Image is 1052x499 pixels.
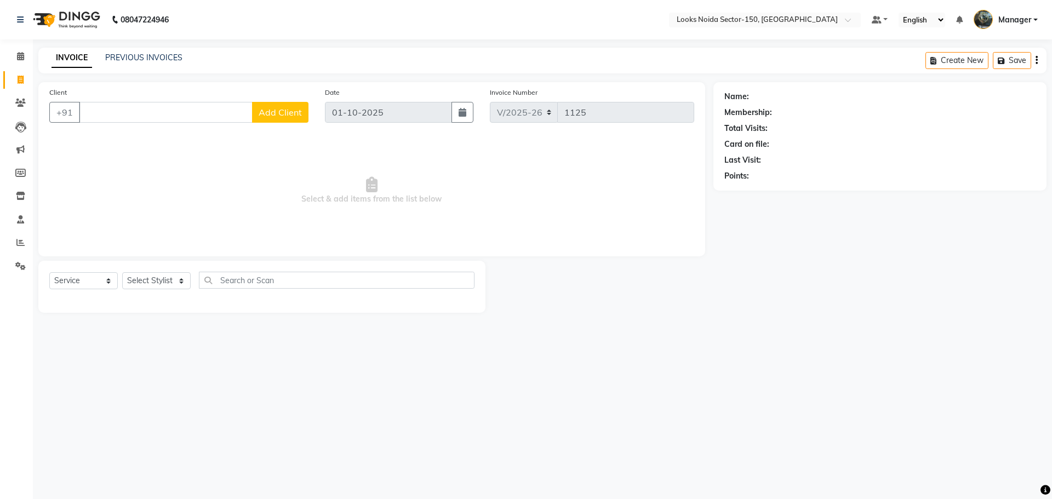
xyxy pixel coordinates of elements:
[325,88,340,97] label: Date
[79,102,253,123] input: Search by Name/Mobile/Email/Code
[49,88,67,97] label: Client
[490,88,538,97] label: Invoice Number
[998,14,1031,26] span: Manager
[724,123,768,134] div: Total Visits:
[49,136,694,245] span: Select & add items from the list below
[724,170,749,182] div: Points:
[724,91,749,102] div: Name:
[724,139,769,150] div: Card on file:
[28,4,103,35] img: logo
[49,102,80,123] button: +91
[925,52,988,69] button: Create New
[974,10,993,29] img: Manager
[52,48,92,68] a: INVOICE
[259,107,302,118] span: Add Client
[121,4,169,35] b: 08047224946
[724,107,772,118] div: Membership:
[252,102,308,123] button: Add Client
[724,154,761,166] div: Last Visit:
[993,52,1031,69] button: Save
[199,272,474,289] input: Search or Scan
[105,53,182,62] a: PREVIOUS INVOICES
